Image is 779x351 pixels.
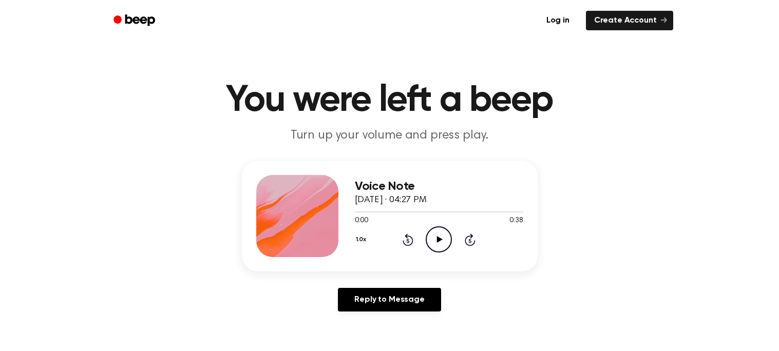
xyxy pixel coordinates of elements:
span: 0:00 [355,216,368,226]
a: Log in [536,9,580,32]
button: 1.0x [355,231,370,248]
h3: Voice Note [355,180,523,193]
h1: You were left a beep [127,82,653,119]
span: 0:38 [509,216,523,226]
span: [DATE] · 04:27 PM [355,196,427,205]
p: Turn up your volume and press play. [193,127,587,144]
a: Reply to Message [338,288,441,311]
a: Beep [106,11,164,31]
a: Create Account [586,11,673,30]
